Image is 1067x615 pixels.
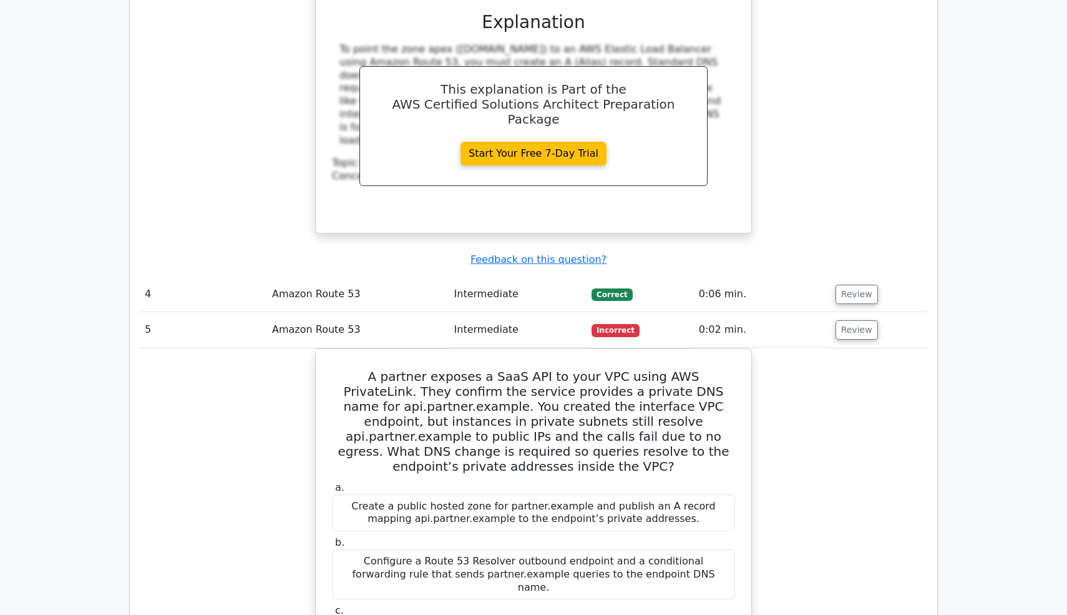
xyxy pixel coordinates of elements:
[332,549,735,599] div: Configure a Route 53 Resolver outbound endpoint and a conditional forwarding rule that sends part...
[335,481,344,493] span: a.
[267,277,449,312] td: Amazon Route 53
[449,277,587,312] td: Intermediate
[335,536,344,548] span: b.
[332,494,735,532] div: Create a public hosted zone for partner.example and publish an A record mapping api.partner.examp...
[592,288,632,301] span: Correct
[470,253,607,265] a: Feedback on this question?
[331,369,736,474] h5: A partner exposes a SaaS API to your VPC using AWS PrivateLink. They confirm the service provides...
[592,324,640,337] span: Incorrect
[339,12,728,33] h3: Explanation
[332,170,735,183] div: Concept:
[694,277,831,312] td: 0:06 min.
[694,312,831,348] td: 0:02 min.
[836,285,878,304] button: Review
[140,277,267,312] td: 4
[267,312,449,348] td: Amazon Route 53
[460,142,607,165] a: Start Your Free 7-Day Trial
[449,312,587,348] td: Intermediate
[332,157,735,170] div: Topic:
[836,320,878,340] button: Review
[339,43,728,147] div: To point the zone apex ([DOMAIN_NAME]) to an AWS Elastic Load Balancer using Amazon Route 53, you...
[140,312,267,348] td: 5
